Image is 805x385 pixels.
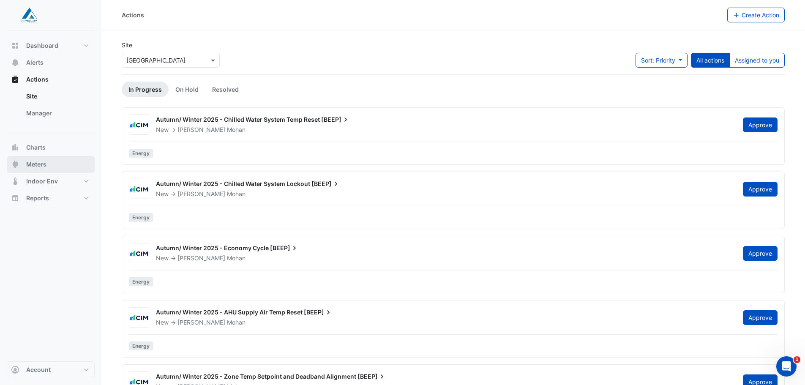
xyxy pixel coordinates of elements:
button: Meters [7,156,95,173]
button: Assigned to you [729,53,785,68]
button: Approve [743,182,778,197]
button: Dashboard [7,37,95,54]
button: Charts [7,139,95,156]
span: Approve [748,121,772,128]
span: [PERSON_NAME] [177,254,225,262]
span: Charts [26,143,46,152]
span: Alerts [26,58,44,67]
span: Autumn/ Winter 2025 - Chilled Water System Lockout [156,180,310,187]
span: Indoor Env [26,177,58,186]
span: New [156,319,169,326]
button: Alerts [7,54,95,71]
img: CIM [129,314,149,322]
button: All actions [691,53,730,68]
span: New [156,190,169,197]
label: Site [122,41,132,49]
span: 1 [794,356,800,363]
app-icon: Actions [11,75,19,84]
iframe: Intercom live chat [776,356,797,377]
button: Approve [743,246,778,261]
span: Account [26,366,51,374]
span: Energy [129,213,153,222]
div: Actions [7,88,95,125]
app-icon: Reports [11,194,19,202]
span: [PERSON_NAME] [177,190,225,197]
button: Approve [743,117,778,132]
span: Autumn/ Winter 2025 - Economy Cycle [156,244,269,251]
app-icon: Charts [11,143,19,152]
span: [BEEP] [357,372,386,381]
app-icon: Alerts [11,58,19,67]
button: Reports [7,190,95,207]
span: Sort: Priority [641,57,675,64]
span: Mohan [227,190,246,198]
span: Autumn/ Winter 2025 - AHU Supply Air Temp Reset [156,309,303,316]
span: -> [170,190,176,197]
img: CIM [129,185,149,194]
span: [BEEP] [270,244,299,252]
span: Approve [748,186,772,193]
span: Autumn/ Winter 2025 - Zone Temp Setpoint and Deadband Alignment [156,373,356,380]
span: Mohan [227,318,246,327]
span: Approve [748,314,772,321]
span: Actions [26,75,49,84]
span: [BEEP] [321,115,350,124]
button: Indoor Env [7,173,95,190]
a: Site [19,88,95,105]
app-icon: Indoor Env [11,177,19,186]
span: Energy [129,341,153,350]
button: Account [7,361,95,378]
span: New [156,126,169,133]
span: -> [170,319,176,326]
span: New [156,254,169,262]
button: Approve [743,310,778,325]
span: [PERSON_NAME] [177,319,225,326]
img: CIM [129,121,149,129]
span: Energy [129,277,153,286]
span: Mohan [227,254,246,262]
span: -> [170,254,176,262]
span: Approve [748,250,772,257]
span: [BEEP] [304,308,333,317]
a: In Progress [122,82,169,97]
span: -> [170,126,176,133]
img: CIM [129,249,149,258]
span: Reports [26,194,49,202]
span: Energy [129,149,153,158]
img: Company Logo [10,7,48,24]
span: Dashboard [26,41,58,50]
a: Manager [19,105,95,122]
span: Mohan [227,126,246,134]
span: [PERSON_NAME] [177,126,225,133]
button: Actions [7,71,95,88]
a: Resolved [205,82,246,97]
app-icon: Dashboard [11,41,19,50]
span: Autumn/ Winter 2025 - Chilled Water System Temp Reset [156,116,320,123]
app-icon: Meters [11,160,19,169]
span: Create Action [742,11,779,19]
span: Meters [26,160,46,169]
button: Create Action [727,8,785,22]
a: On Hold [169,82,205,97]
button: Sort: Priority [636,53,688,68]
div: Actions [122,11,144,19]
span: [BEEP] [311,180,340,188]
